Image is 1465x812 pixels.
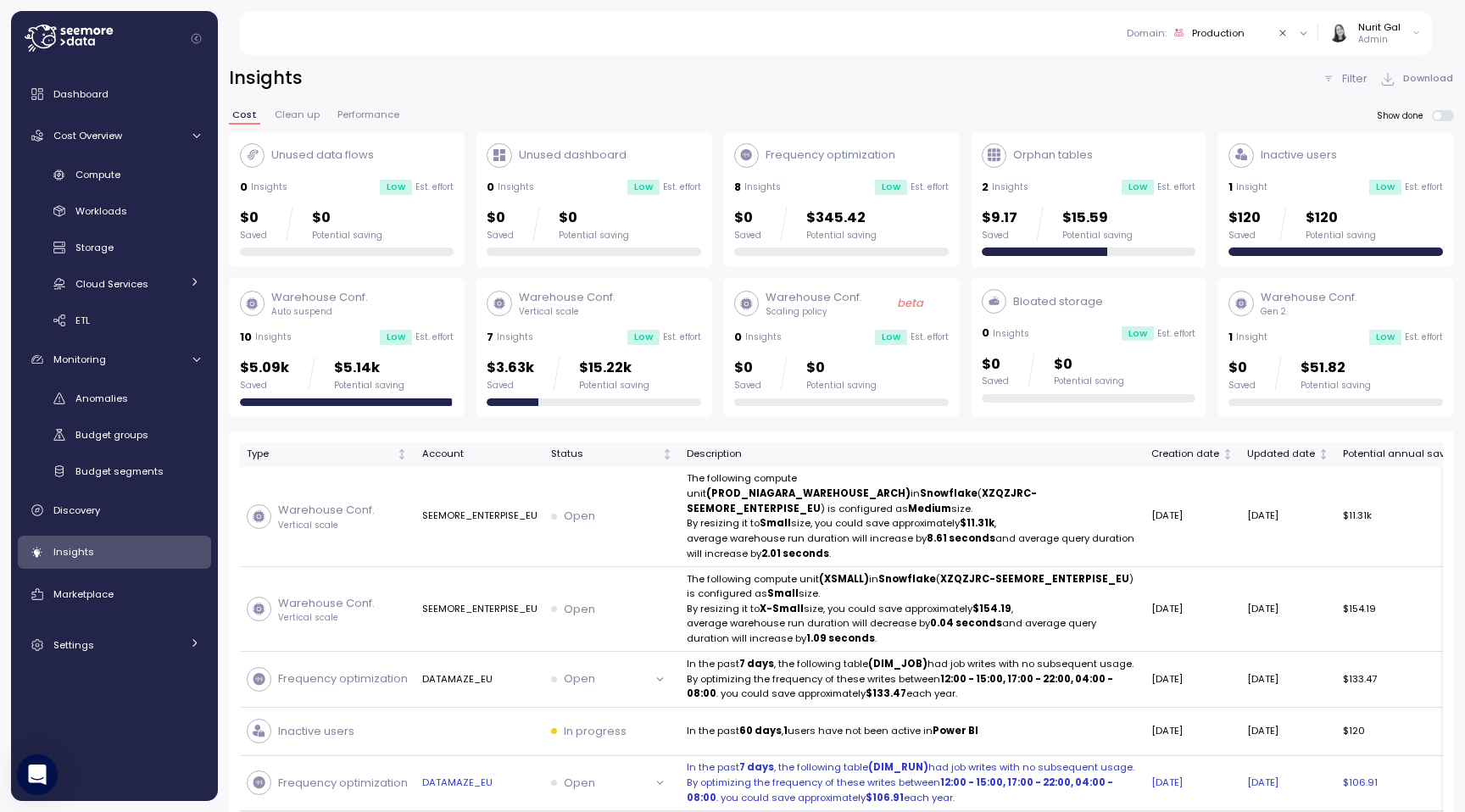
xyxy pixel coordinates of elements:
td: SEEMORE_ENTERPISE_EU [415,567,543,653]
p: average warehouse run duration will decrease by and average query duration will increase by . [687,616,1138,646]
div: Low [380,180,412,195]
strong: XZQZJRC-SEEMORE_ENTERPISE_EU [687,487,1037,515]
strong: $106.91 [866,791,904,804]
div: Potential saving [806,230,877,242]
span: Cloud Services [75,277,148,291]
strong: Snowflake [878,572,936,586]
p: $0 [734,357,761,380]
p: Open [564,670,595,687]
strong: 12:00 - 15:00, 17:00 - 22:00, 04:00 - 08:00 [687,672,1113,701]
strong: (DIM_JOB) [868,657,927,670]
div: Low [875,180,907,195]
span: Discovery [53,503,100,517]
p: 0 [734,329,742,346]
div: Saved [487,380,534,392]
p: Insights [745,331,782,343]
div: Potential saving [579,380,649,392]
img: ACg8ocIVugc3DtI--ID6pffOeA5XcvoqExjdOmyrlhjOptQpqjom7zQ=s96-c [1329,24,1347,42]
span: Cost [232,110,257,120]
strong: (XSMALL) [819,572,869,586]
th: StatusNot sorted [544,442,680,467]
strong: 1 [783,724,788,737]
span: Workloads [75,204,127,218]
td: DATAMAZE_EU [415,652,543,707]
div: Potential annual saving [1343,447,1461,462]
div: Updated date [1247,447,1315,462]
strong: $133.47 [866,687,906,700]
div: Not sorted [661,448,673,460]
div: Not sorted [396,448,408,460]
p: $120 [1306,207,1376,230]
th: Updated dateNot sorted [1240,442,1336,467]
p: In the past , users have not been active in [687,724,1138,739]
p: Auto suspend [271,306,368,318]
p: Est. effort [911,331,949,343]
p: Insights [993,328,1029,340]
p: Bloated storage [1013,293,1103,310]
div: Low [875,330,907,345]
div: Saved [240,230,267,242]
span: Compute [75,168,120,181]
span: Download [1403,67,1453,90]
span: Insights [53,545,94,559]
div: Potential saving [334,380,404,392]
p: Frequency optimization [278,775,408,792]
p: $0 [487,207,514,230]
p: By resizing it to size, you could save approximately , [687,516,1138,531]
td: [DATE] [1145,708,1240,756]
p: Est. effort [663,331,701,343]
p: Gen 2 [1261,306,1357,318]
p: Domain : [1127,26,1167,40]
div: Saved [734,380,761,392]
strong: XZQZJRC-SEEMORE_ENTERPISE_EU [940,572,1129,586]
span: Performance [337,110,399,120]
p: Admin [1358,34,1401,46]
td: [DATE] [1240,652,1336,707]
div: Low [627,330,660,345]
a: Settings [18,628,211,662]
div: Nurit Gal [1358,20,1401,34]
td: DATAMAZE_EU [415,756,543,811]
span: Monitoring [53,353,106,366]
p: $345.42 [806,207,877,230]
button: Download [1379,66,1454,91]
strong: Medium [908,502,951,515]
div: Low [380,330,412,345]
strong: 7 days [739,657,774,670]
p: Scaling policy [766,306,862,318]
strong: Small [767,587,799,600]
p: $0 [240,207,267,230]
th: Creation dateNot sorted [1145,442,1240,467]
p: Open [564,775,595,792]
div: Low [1369,180,1401,195]
strong: Power BI [933,724,978,737]
p: Warehouse Conf. [519,289,616,306]
a: Compute [18,161,211,189]
td: SEEMORE_ENTERPISE_EU [415,467,543,567]
p: $5.14k [334,357,404,380]
p: Est. effort [1405,331,1443,343]
p: In the past , the following table had job writes with no subsequent usage. By optimizing the freq... [687,657,1138,702]
p: The following compute unit in ( ) is configured as size. [687,471,1138,516]
p: Est. effort [1405,181,1443,193]
p: Insights [497,331,533,343]
div: Potential saving [1301,380,1371,392]
a: Marketplace [18,577,211,611]
p: 1 [1228,179,1233,196]
strong: Snowflake [920,487,978,500]
p: average warehouse run duration will increase by and average query duration will increase by . [687,531,1138,561]
div: Type [247,447,394,462]
div: Potential saving [1054,375,1124,387]
div: Not sorted [1317,448,1329,460]
p: In progress [564,723,627,740]
p: $120 [1228,207,1261,230]
div: Potential saving [1062,230,1133,242]
div: Potential saving [1306,230,1376,242]
div: Saved [1228,380,1256,392]
p: Warehouse Conf. [271,289,368,306]
p: Warehouse Conf. [278,595,375,612]
strong: X-Small [760,602,804,615]
p: 10 [240,329,252,346]
p: Filter [1342,70,1368,87]
div: Creation date [1151,447,1219,462]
